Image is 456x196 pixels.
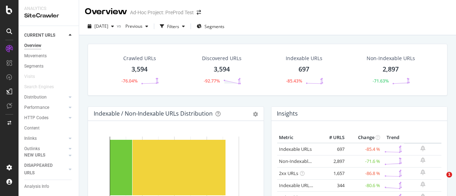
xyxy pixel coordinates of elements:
div: Outlinks [24,145,40,153]
td: -85.4 % [346,143,382,155]
button: [DATE] [85,21,117,32]
a: Visits [24,73,42,80]
div: 3,594 [131,65,147,74]
a: Analysis Info [24,183,74,190]
th: Metric [277,132,318,143]
div: bell-plus [420,169,425,175]
div: Distribution [24,94,47,101]
div: -71.63% [373,78,389,84]
a: Indexable URLs with Bad H1 [279,182,338,189]
th: # URLS [318,132,346,143]
div: Analytics [24,6,73,12]
div: Content [24,125,40,132]
div: HTTP Codes [24,114,48,122]
td: -80.6 % [346,179,382,191]
td: 697 [318,143,346,155]
div: Inlinks [24,135,37,142]
div: 3,594 [214,65,230,74]
div: -85.43% [286,78,302,84]
td: -86.8 % [346,167,382,179]
span: Segments [204,23,224,30]
div: Indexable / Non-Indexable URLs Distribution [94,110,213,117]
div: bell-plus [420,181,425,187]
div: NEW URLS [24,152,45,159]
td: 2,897 [318,155,346,167]
div: SiteCrawler [24,12,73,20]
iframe: Intercom live chat [432,172,449,189]
span: vs [117,23,123,29]
div: arrow-right-arrow-left [197,10,201,15]
div: Movements [24,52,47,60]
div: bell-plus [420,145,425,151]
a: 2xx URLs [279,170,298,176]
th: Change [346,132,382,143]
a: Search Engines [24,83,61,91]
span: Previous [123,23,142,29]
div: -76.04% [121,78,138,84]
span: 2025 Sep. 19th [94,23,108,29]
td: 344 [318,179,346,191]
td: -71.6 % [346,155,382,167]
a: CURRENT URLS [24,32,67,39]
a: DISAPPEARED URLS [24,162,67,177]
div: Overview [24,42,41,49]
div: Overview [85,6,127,18]
div: Filters [167,23,179,30]
button: Segments [194,21,227,32]
div: Non-Indexable URLs [367,55,415,62]
button: Filters [157,21,188,32]
div: 2,897 [383,65,399,74]
a: Segments [24,63,74,70]
h4: Insights [277,109,298,118]
a: Content [24,125,74,132]
div: bell-plus [420,157,425,163]
div: Segments [24,63,43,70]
div: 697 [299,65,309,74]
div: Crawled URLs [123,55,156,62]
a: HTTP Codes [24,114,67,122]
div: CURRENT URLS [24,32,55,39]
a: Distribution [24,94,67,101]
a: Movements [24,52,74,60]
th: Trend [382,132,404,143]
div: Analysis Info [24,183,49,190]
div: Visits [24,73,35,80]
a: Overview [24,42,74,49]
div: Ad-Hoc Project: PreProd Test [130,9,194,16]
div: DISAPPEARED URLS [24,162,60,177]
a: Outlinks [24,145,67,153]
div: gear [253,112,258,117]
div: Performance [24,104,49,111]
a: Non-Indexable URLs [279,158,322,164]
span: 1 [446,172,452,178]
div: -92.77% [204,78,220,84]
a: Indexable URLs [279,146,312,152]
div: Search Engines [24,83,54,91]
td: 1,657 [318,167,346,179]
div: Indexable URLs [286,55,322,62]
a: NEW URLS [24,152,67,159]
a: Performance [24,104,67,111]
a: Inlinks [24,135,67,142]
button: Previous [123,21,151,32]
div: Discovered URLs [202,55,242,62]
